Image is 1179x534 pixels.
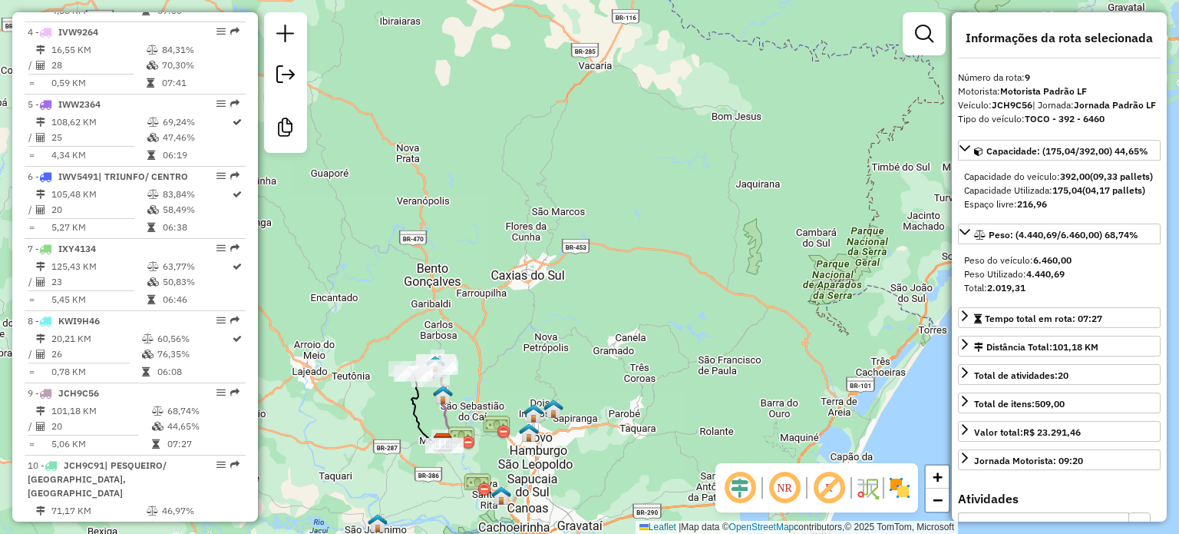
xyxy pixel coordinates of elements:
i: Distância Total [36,262,45,271]
span: Peso do veículo: [964,254,1072,266]
i: % de utilização do peso [147,262,159,271]
td: / [28,130,35,145]
span: 9 - [28,387,99,399]
span: KWI9H46 [58,315,100,327]
span: JCH9C56 [58,387,99,399]
td: 63,77% [162,259,231,274]
td: = [28,75,35,91]
strong: 4.440,69 [1026,268,1065,280]
i: Tempo total em rota [147,295,155,304]
td: 07:27 [167,436,239,452]
div: Capacidade: (175,04/392,00) 44,65% [958,164,1161,217]
td: 83,84% [162,187,231,202]
td: 06:46 [162,292,231,307]
td: 20 [51,419,151,434]
a: OpenStreetMap [729,522,794,532]
td: 0,59 KM [51,75,146,91]
span: Tempo total em rota: 07:27 [985,313,1102,324]
span: 7 - [28,243,96,254]
td: 06:08 [157,364,231,380]
div: Total: [964,281,1154,295]
td: 70,30% [161,58,239,73]
i: Total de Atividades [36,350,45,359]
a: Nova sessão e pesquisa [270,18,301,53]
img: Fluxo de ruas [855,476,880,500]
em: Opções [216,99,226,108]
a: Leaflet [639,522,676,532]
td: 125,43 KM [51,259,147,274]
img: Nova Santa Rita [491,486,511,506]
i: % de utilização da cubagem [147,133,159,142]
span: 8 - [28,315,100,327]
i: Total de Atividades [36,205,45,214]
em: Rota exportada [230,460,239,469]
td: 20,21 KM [51,331,141,347]
td: 25 [51,519,146,534]
i: % de utilização da cubagem [152,422,163,431]
td: 16,55 KM [51,42,146,58]
i: Tempo total em rota [147,223,155,232]
div: Map data © contributors,© 2025 TomTom, Microsoft [636,521,958,534]
i: % de utilização da cubagem [142,350,154,359]
strong: 216,96 [1017,198,1047,210]
h4: Informações da rota selecionada [958,31,1161,45]
img: São José do Sul [433,385,453,405]
td: 58,49% [162,202,231,217]
i: Tempo total em rota [152,439,160,449]
td: / [28,347,35,362]
a: Distância Total:101,18 KM [958,336,1161,357]
td: 06:38 [162,220,231,235]
td: 28 [51,58,146,73]
td: 84,31% [161,42,239,58]
span: | Jornada: [1032,99,1156,111]
td: 5,27 KM [51,220,147,235]
span: Capacidade: (175,04/392,00) 44,65% [986,145,1148,157]
i: Tempo total em rota [147,151,155,160]
span: + [933,467,943,486]
strong: 2.019,31 [987,282,1025,294]
td: 25 [51,130,147,145]
td: 5,45 KM [51,292,147,307]
img: Salvador do Sul [425,355,445,375]
td: 4,34 KM [51,148,147,163]
span: IWV5491 [58,171,98,182]
span: | TRIUNFO/ CENTRO [98,171,188,182]
i: Rota otimizada [233,118,242,127]
a: Total de atividades:20 [958,364,1161,385]
td: 5,06 KM [51,436,151,452]
div: Jornada Motorista: 09:20 [974,454,1083,468]
img: PEDÁGIO BR 386 [464,471,491,499]
em: Rota exportada [230,171,239,181]
span: Total de atividades: [974,370,1068,381]
strong: (04,17 pallets) [1082,184,1145,196]
a: Valor total:R$ 23.291,46 [958,421,1161,442]
span: 4 - [28,26,98,38]
i: % de utilização da cubagem [147,61,158,70]
img: Dois Irmao [543,399,563,419]
div: Atividade não roteirizada - MAIKEL WILLIAN KOCH [425,438,464,453]
i: % de utilização do peso [147,45,158,55]
td: 23 [51,274,147,290]
div: Capacidade do veículo: [964,170,1154,184]
td: 68,74% [167,403,239,419]
div: Capacidade Utilizada: [964,184,1154,197]
a: Total de itens:509,00 [958,393,1161,413]
h4: Atividades [958,492,1161,506]
span: JCH9C91 [64,459,104,471]
td: 44,65% [167,419,239,434]
span: Ocultar deslocamento [722,469,758,506]
em: Rota exportada [230,99,239,108]
a: Exibir filtros [909,18,940,49]
em: Opções [216,388,226,397]
td: / [28,58,35,73]
em: Opções [216,171,226,181]
td: 60,56% [157,331,231,347]
td: 69,24% [162,114,231,130]
i: Total de Atividades [36,61,45,70]
td: 46,97% [161,503,239,519]
span: IVW9264 [58,26,98,38]
span: 10 - [28,459,167,499]
div: Tipo do veículo: [958,112,1161,126]
span: − [933,490,943,509]
div: Motorista: [958,85,1161,98]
